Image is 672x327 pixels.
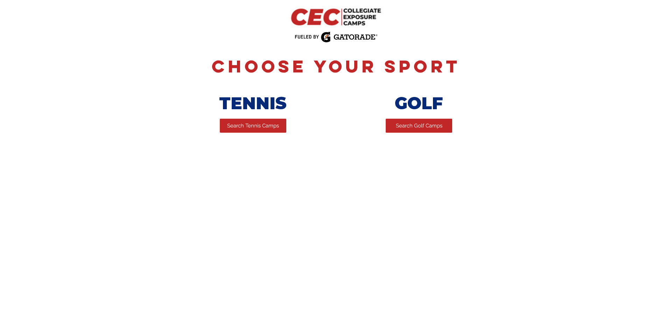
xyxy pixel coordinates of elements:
[396,122,442,130] span: Search Golf Camps
[386,119,452,133] a: Search Golf Camps
[227,122,279,130] span: Search Tennis Camps
[294,32,377,43] img: Fueled by Gatorade.png
[219,93,287,113] span: TENNIS
[220,119,286,133] a: Search Tennis Camps
[212,55,461,77] span: Choose Your Sport
[282,3,390,31] img: CEC Logo Primary.png
[395,93,443,113] span: GOLF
